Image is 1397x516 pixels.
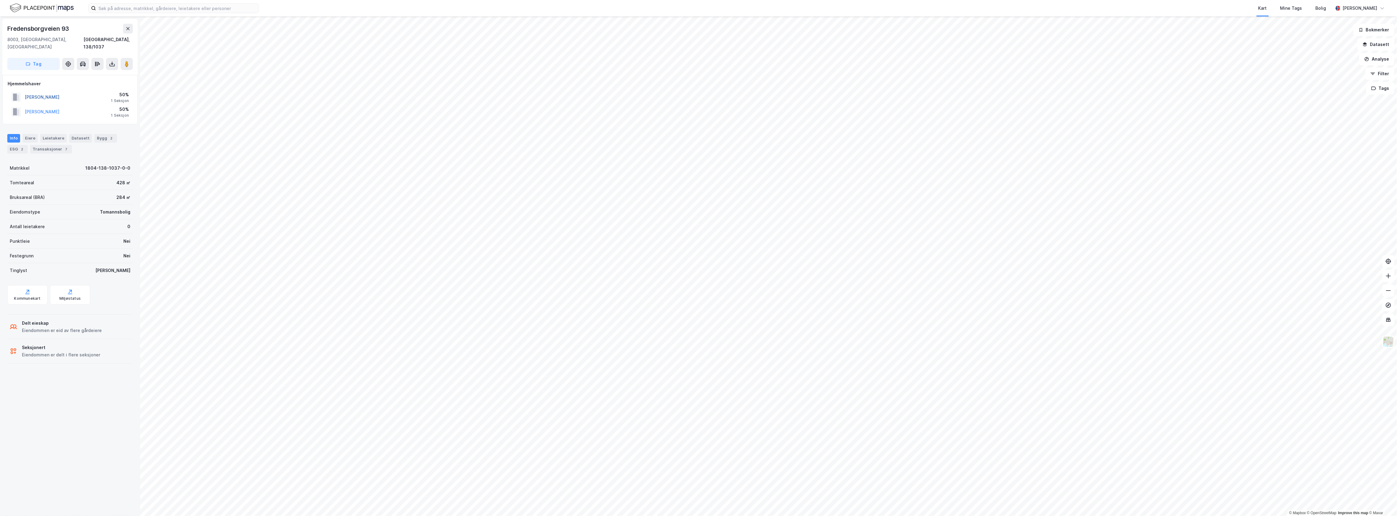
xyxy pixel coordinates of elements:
div: Kommunekart [14,296,41,301]
div: Info [7,134,20,143]
div: Leietakere [40,134,67,143]
button: Datasett [1357,38,1395,51]
div: Datasett [69,134,92,143]
div: 1804-138-1037-0-0 [85,164,130,172]
div: Delt eieskap [22,320,102,327]
div: 50% [111,106,129,113]
div: 0 [127,223,130,230]
div: Miljøstatus [59,296,81,301]
div: Transaksjoner [30,145,72,154]
iframe: Chat Widget [1367,487,1397,516]
div: Tinglyst [10,267,27,274]
div: Kontrollprogram for chat [1367,487,1397,516]
div: 7 [63,146,69,152]
div: ESG [7,145,28,154]
a: Improve this map [1338,511,1368,515]
div: Eiere [23,134,38,143]
input: Søk på adresse, matrikkel, gårdeiere, leietakere eller personer [96,4,259,13]
div: Tomteareal [10,179,34,186]
div: [PERSON_NAME] [95,267,130,274]
div: Nei [123,238,130,245]
button: Tags [1366,82,1395,94]
div: 8003, [GEOGRAPHIC_DATA], [GEOGRAPHIC_DATA] [7,36,83,51]
div: Tomannsbolig [100,208,130,216]
a: Mapbox [1289,511,1306,515]
div: [GEOGRAPHIC_DATA], 138/1037 [83,36,133,51]
div: Bygg [94,134,117,143]
div: Eiendomstype [10,208,40,216]
div: Eiendommen er eid av flere gårdeiere [22,327,102,334]
div: Bolig [1316,5,1326,12]
div: Matrikkel [10,164,30,172]
div: Kart [1258,5,1267,12]
button: Analyse [1359,53,1395,65]
div: Bruksareal (BRA) [10,194,45,201]
div: Hjemmelshaver [8,80,133,87]
div: Antall leietakere [10,223,45,230]
img: logo.f888ab2527a4732fd821a326f86c7f29.svg [10,3,74,13]
div: Festegrunn [10,252,34,260]
a: OpenStreetMap [1307,511,1337,515]
div: Punktleie [10,238,30,245]
div: 50% [111,91,129,98]
div: 1 Seksjon [111,98,129,103]
div: 284 ㎡ [116,194,130,201]
div: 1 Seksjon [111,113,129,118]
div: 2 [108,135,115,141]
div: Eiendommen er delt i flere seksjoner [22,351,100,359]
div: Nei [123,252,130,260]
div: 428 ㎡ [116,179,130,186]
button: Tag [7,58,60,70]
button: Filter [1365,68,1395,80]
div: 2 [19,146,25,152]
div: [PERSON_NAME] [1343,5,1378,12]
img: Z [1383,336,1394,348]
div: Seksjonert [22,344,100,351]
div: Mine Tags [1280,5,1302,12]
div: Fredensborgveien 93 [7,24,70,34]
button: Bokmerker [1353,24,1395,36]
